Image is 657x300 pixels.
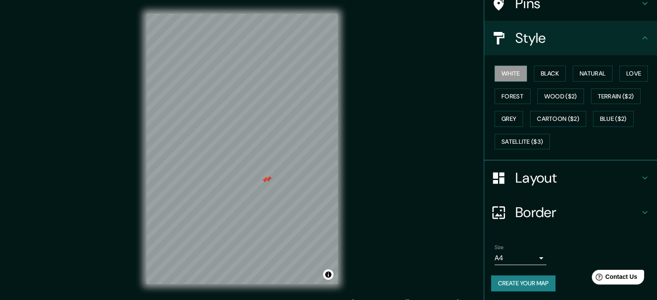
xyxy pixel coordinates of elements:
[146,14,338,284] canvas: Map
[323,269,333,280] button: Toggle attribution
[573,66,613,82] button: Natural
[593,111,634,127] button: Blue ($2)
[491,275,555,291] button: Create your map
[495,66,527,82] button: White
[495,111,523,127] button: Grey
[515,204,640,221] h4: Border
[530,111,586,127] button: Cartoon ($2)
[495,134,550,150] button: Satellite ($3)
[537,88,584,104] button: Wood ($2)
[484,161,657,195] div: Layout
[534,66,566,82] button: Black
[515,29,640,47] h4: Style
[495,88,530,104] button: Forest
[495,251,546,265] div: A4
[619,66,648,82] button: Love
[484,195,657,230] div: Border
[495,244,504,251] label: Size
[515,169,640,186] h4: Layout
[591,88,641,104] button: Terrain ($2)
[484,21,657,55] div: Style
[580,266,647,291] iframe: Help widget launcher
